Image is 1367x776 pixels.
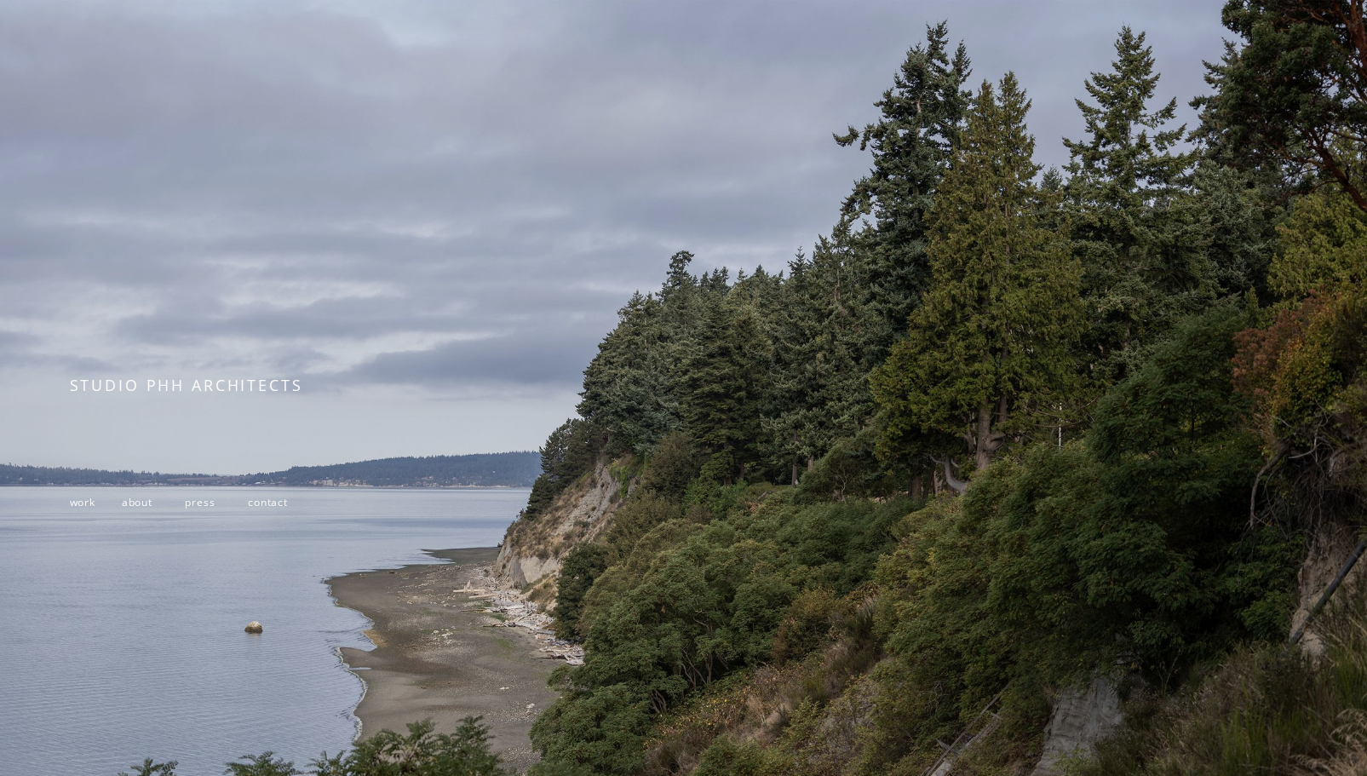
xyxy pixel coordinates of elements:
a: about [122,495,152,509]
a: press [185,495,215,509]
span: STUDIO PHH ARCHITECTS [70,375,303,395]
a: work [70,495,95,509]
a: contact [248,495,288,509]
